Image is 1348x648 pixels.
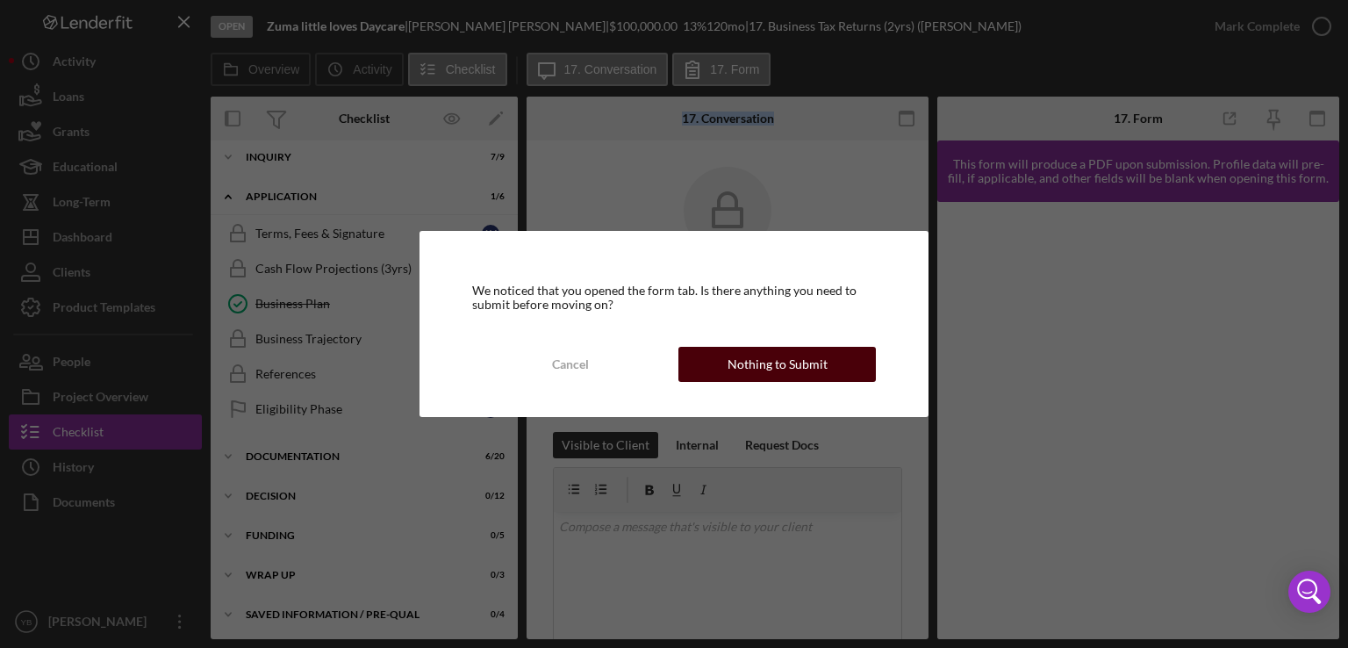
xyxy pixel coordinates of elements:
div: Open Intercom Messenger [1288,571,1330,613]
div: We noticed that you opened the form tab. Is there anything you need to submit before moving on? [472,284,877,312]
button: Nothing to Submit [678,347,876,382]
div: Nothing to Submit [728,347,828,382]
div: Cancel [552,347,589,382]
button: Cancel [472,347,670,382]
